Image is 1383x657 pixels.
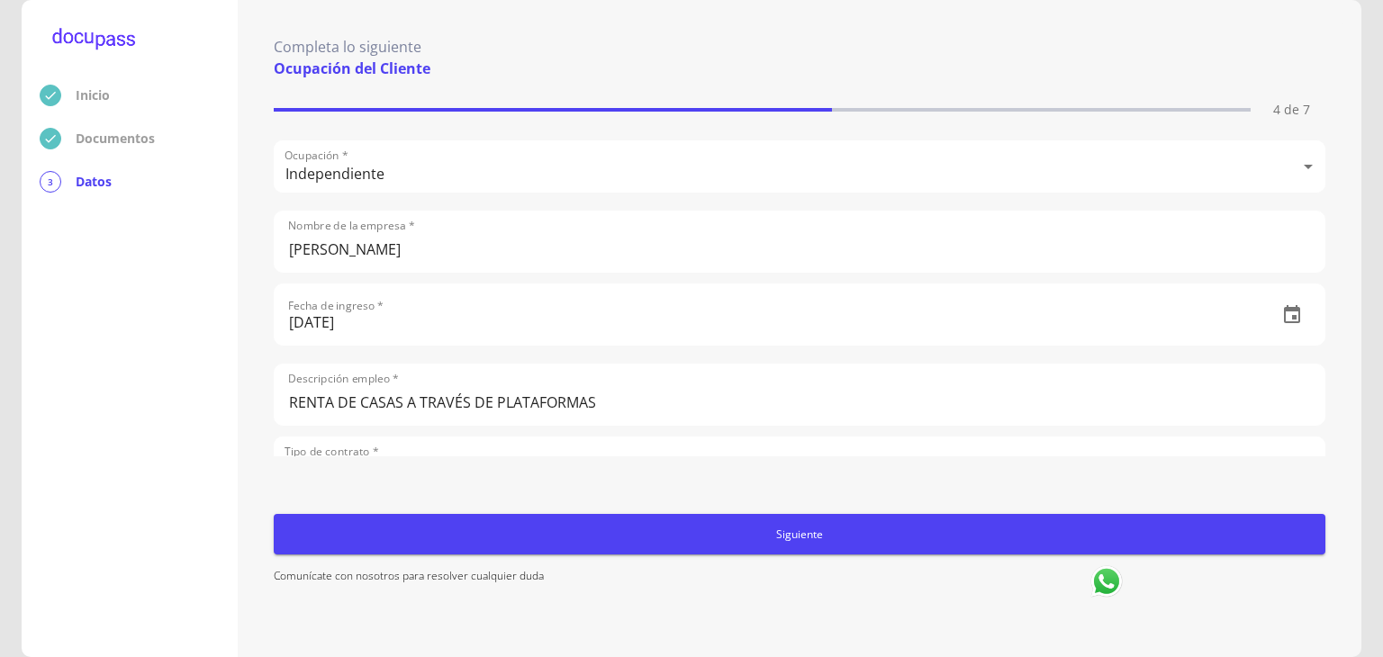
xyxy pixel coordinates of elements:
div: 3 [40,171,61,193]
span: Siguiente [281,525,1318,544]
p: 4 de 7 [1258,101,1325,119]
p: Inicio [76,86,110,104]
p: Datos [76,173,112,191]
p: Documentos [76,130,155,148]
img: whatsapp logo [1089,563,1125,599]
p: Ocupación del Cliente [274,58,430,79]
img: logo [40,18,148,63]
p: Comunícate con nosotros para resolver cualquier duda [274,563,1062,603]
p: Completa lo siguiente [274,36,430,58]
div: Independiente [274,140,1325,193]
div: Fijo [274,436,1325,489]
button: Siguiente [274,514,1325,554]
